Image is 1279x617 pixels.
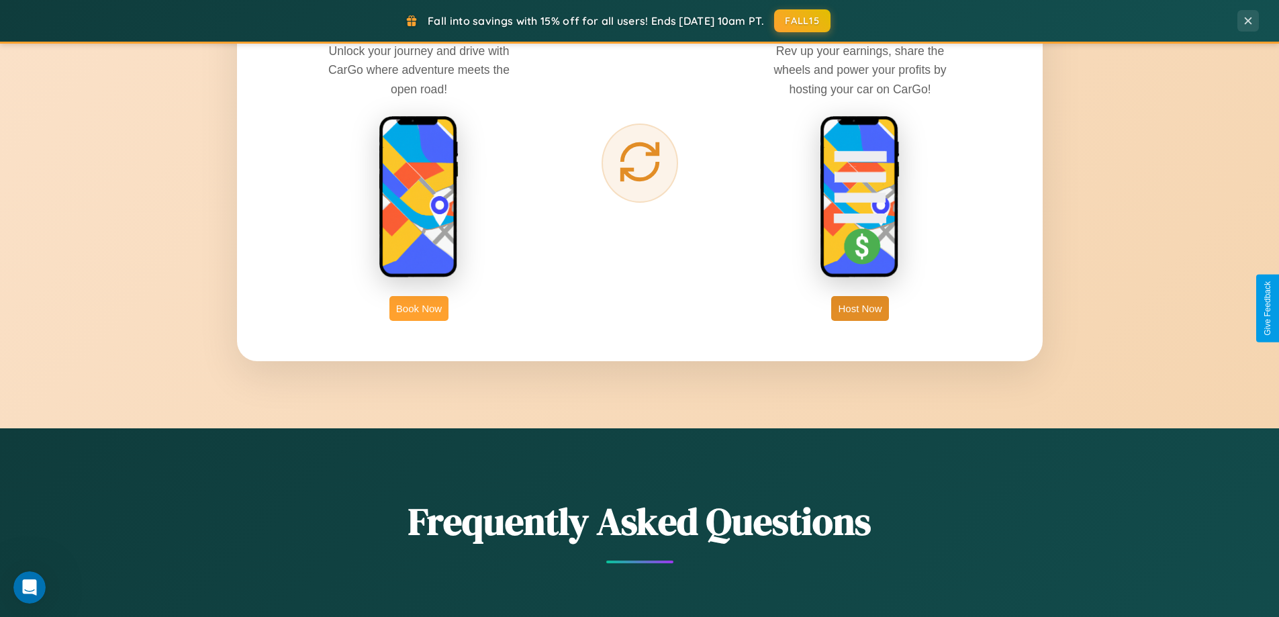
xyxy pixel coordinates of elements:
button: Book Now [389,296,448,321]
span: Fall into savings with 15% off for all users! Ends [DATE] 10am PT. [428,14,764,28]
h2: Frequently Asked Questions [237,495,1043,547]
p: Rev up your earnings, share the wheels and power your profits by hosting your car on CarGo! [759,42,961,98]
img: rent phone [379,115,459,279]
iframe: Intercom live chat [13,571,46,604]
button: Host Now [831,296,888,321]
p: Unlock your journey and drive with CarGo where adventure meets the open road! [318,42,520,98]
img: host phone [820,115,900,279]
div: Give Feedback [1263,281,1272,336]
button: FALL15 [774,9,831,32]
